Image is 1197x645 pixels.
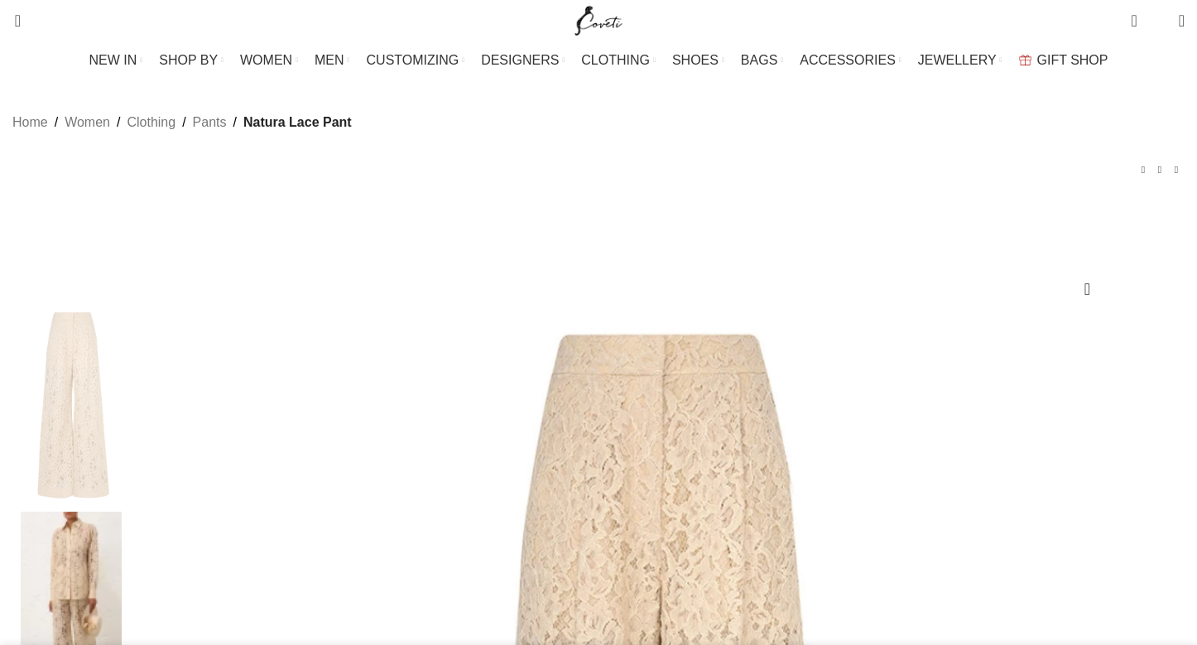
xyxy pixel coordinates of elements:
a: Home [12,112,48,133]
a: DESIGNERS [481,44,565,77]
span: ACCESSORIES [800,52,896,68]
span: WOMEN [240,52,292,68]
a: SHOES [672,44,724,77]
span: DESIGNERS [481,52,559,68]
div: Main navigation [4,44,1193,77]
a: 0 [1122,4,1145,37]
span: NEW IN [89,52,137,68]
span: MEN [315,52,344,68]
a: Previous product [1135,161,1151,178]
span: Natura Lace Pant [243,112,352,133]
a: NEW IN [89,44,143,77]
a: Pants [193,112,227,133]
span: CUSTOMIZING [367,52,459,68]
a: ACCESSORIES [800,44,901,77]
nav: Breadcrumb [12,112,352,133]
span: GIFT SHOP [1037,52,1108,68]
span: 0 [1153,17,1166,29]
a: JEWELLERY [918,44,1002,77]
a: Women [65,112,110,133]
span: SHOP BY [159,52,218,68]
a: CUSTOMIZING [367,44,465,77]
a: GIFT SHOP [1019,44,1108,77]
span: CLOTHING [581,52,650,68]
div: My Wishlist [1150,4,1166,37]
span: SHOES [672,52,719,68]
a: Search [4,4,21,37]
a: SHOP BY [159,44,224,77]
a: WOMEN [240,44,298,77]
span: BAGS [741,52,777,68]
img: Zimmermann dress [21,307,122,503]
a: MEN [315,44,349,77]
a: CLOTHING [581,44,656,77]
img: GiftBag [1019,55,1031,65]
span: JEWELLERY [918,52,997,68]
span: 0 [1132,8,1145,21]
a: Clothing [127,112,175,133]
a: Site logo [571,12,627,26]
a: BAGS [741,44,783,77]
a: Next product [1168,161,1185,178]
